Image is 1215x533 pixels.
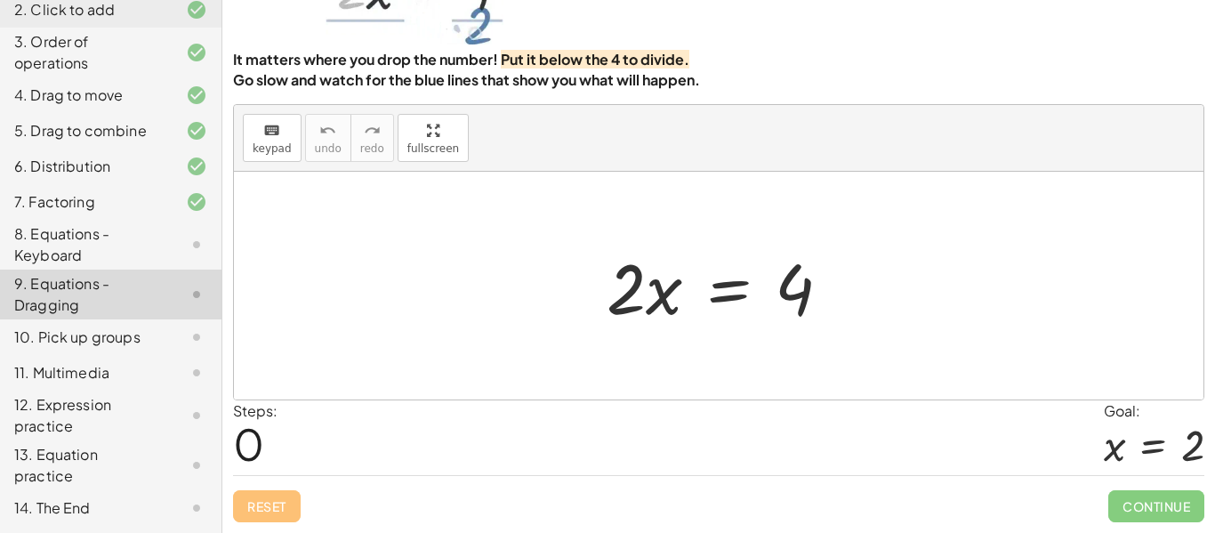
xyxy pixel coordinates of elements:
[186,120,207,141] i: Task finished and correct.
[186,156,207,177] i: Task finished and correct.
[186,191,207,213] i: Task finished and correct.
[186,85,207,106] i: Task finished and correct.
[186,405,207,426] i: Task not started.
[186,455,207,476] i: Task not started.
[1104,400,1204,422] div: Goal:
[350,114,394,162] button: redoredo
[186,362,207,384] i: Task not started.
[315,142,342,155] span: undo
[14,223,157,266] div: 8. Equations - Keyboard
[305,114,351,162] button: undoundo
[186,284,207,305] i: Task not started.
[14,120,157,141] div: 5. Drag to combine
[398,114,469,162] button: fullscreen
[501,50,689,69] strong: Put it below the 4 to divide.
[14,497,157,519] div: 14. The End
[14,31,157,74] div: 3. Order of operations
[14,156,157,177] div: 6. Distribution
[243,114,302,162] button: keyboardkeypad
[14,273,157,316] div: 9. Equations - Dragging
[14,85,157,106] div: 4. Drag to move
[14,191,157,213] div: 7. Factoring
[233,70,700,89] strong: Go slow and watch for the blue lines that show you what will happen.
[186,327,207,348] i: Task not started.
[186,42,207,63] i: Task finished and correct.
[263,120,280,141] i: keyboard
[14,327,157,348] div: 10. Pick up groups
[253,142,292,155] span: keypad
[233,401,278,420] label: Steps:
[14,362,157,384] div: 11. Multimedia
[186,234,207,255] i: Task not started.
[364,120,381,141] i: redo
[407,142,459,155] span: fullscreen
[233,416,264,471] span: 0
[14,394,157,437] div: 12. Expression practice
[233,50,498,69] strong: It matters where you drop the number!
[360,142,384,155] span: redo
[319,120,336,141] i: undo
[14,444,157,487] div: 13. Equation practice
[186,497,207,519] i: Task not started.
